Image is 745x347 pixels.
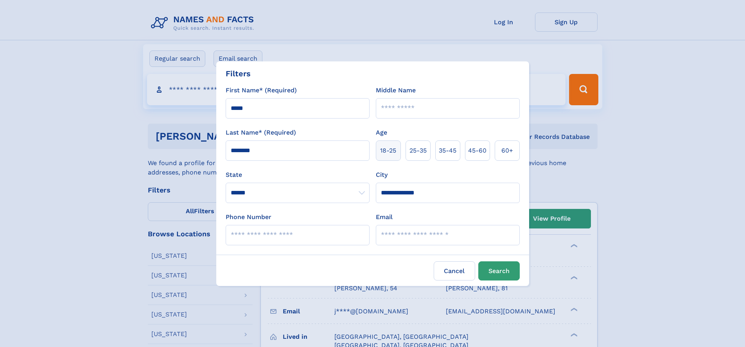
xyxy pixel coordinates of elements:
[226,128,296,137] label: Last Name* (Required)
[468,146,486,155] span: 45‑60
[434,261,475,280] label: Cancel
[226,86,297,95] label: First Name* (Required)
[226,68,251,79] div: Filters
[376,212,393,222] label: Email
[376,86,416,95] label: Middle Name
[376,170,388,180] label: City
[439,146,456,155] span: 35‑45
[376,128,387,137] label: Age
[226,170,370,180] label: State
[501,146,513,155] span: 60+
[478,261,520,280] button: Search
[226,212,271,222] label: Phone Number
[409,146,427,155] span: 25‑35
[380,146,396,155] span: 18‑25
